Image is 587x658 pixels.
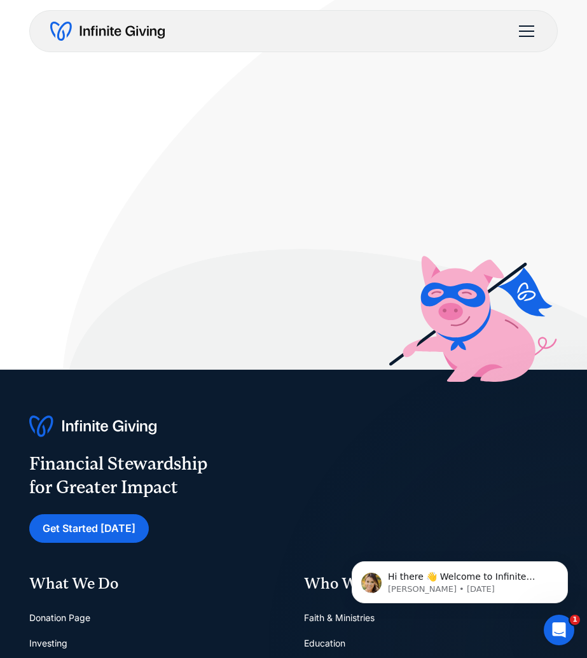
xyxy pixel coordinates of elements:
div: menu [511,16,537,46]
a: Education [304,631,345,656]
a: home [50,21,165,41]
div: Financial Stewardship for Greater Impact [29,452,233,499]
a: Get Started [DATE] [29,514,149,543]
iframe: Intercom notifications message [333,535,587,624]
span: 1 [570,615,580,625]
a: Investing [29,631,67,656]
iframe: Intercom live chat [544,615,574,645]
a: Donation Page [29,605,90,631]
div: Who We Serve [304,573,558,595]
div: What We Do [29,573,283,595]
a: Faith & Ministries [304,605,375,631]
